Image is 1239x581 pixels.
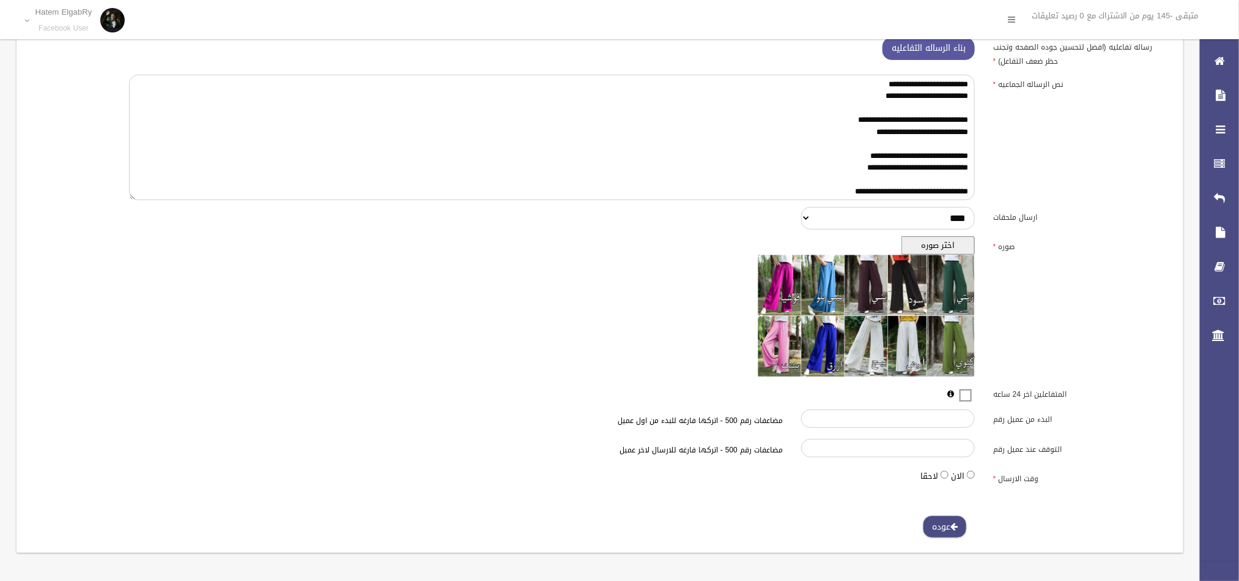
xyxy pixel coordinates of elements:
[984,37,1176,68] label: رساله تفاعليه (افضل لتحسين جوده الصفحه وتجنب حظر ضعف التفاعل)
[984,207,1176,224] label: ارسال ملحقات
[951,469,964,484] label: الان
[984,468,1176,485] label: وقت الارسال
[321,446,783,454] h6: مضاعفات رقم 500 - اتركها فارغه للارسال لاخر عميل
[35,7,92,17] p: Hatem ElgabRy
[923,515,967,538] a: عوده
[984,439,1176,456] label: التوقف عند عميل رقم
[984,236,1176,253] label: صوره
[901,236,975,255] button: اختر صوره
[882,37,975,60] button: بناء الرساله التفاعليه
[984,410,1176,427] label: البدء من عميل رقم
[984,384,1176,401] label: المتفاعلين اخر 24 ساعه
[984,75,1176,92] label: نص الرساله الجماعيه
[920,469,938,484] label: لاحقا
[35,24,92,33] small: Facebook User
[321,417,783,425] h6: مضاعفات رقم 500 - اتركها فارغه للبدء من اول عميل
[758,255,975,377] img: معاينه الصوره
